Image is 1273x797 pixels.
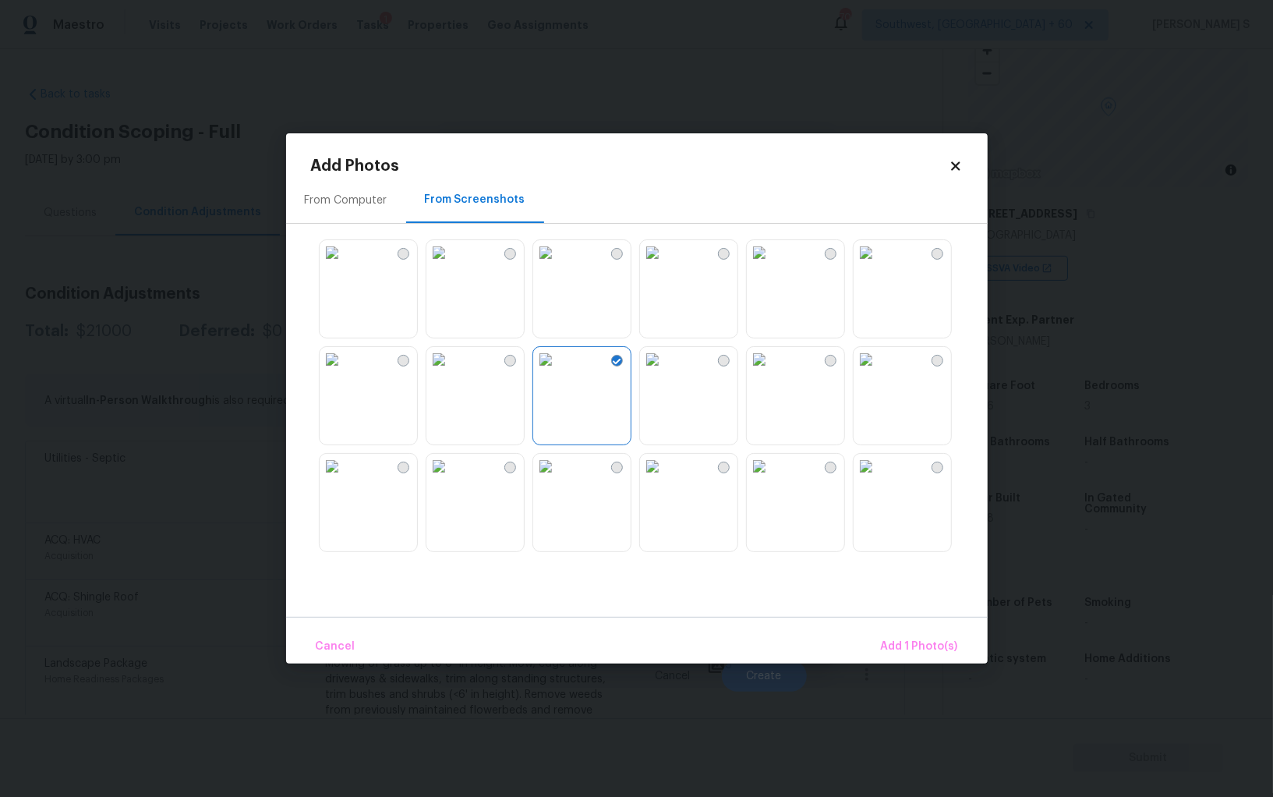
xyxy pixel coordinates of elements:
[309,630,362,664] button: Cancel
[425,192,525,207] div: From Screenshots
[613,359,621,365] img: Screenshot Selected Check Icon
[311,158,949,174] h2: Add Photos
[875,630,964,664] button: Add 1 Photo(s)
[305,193,387,208] div: From Computer
[316,637,355,657] span: Cancel
[881,637,958,657] span: Add 1 Photo(s)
